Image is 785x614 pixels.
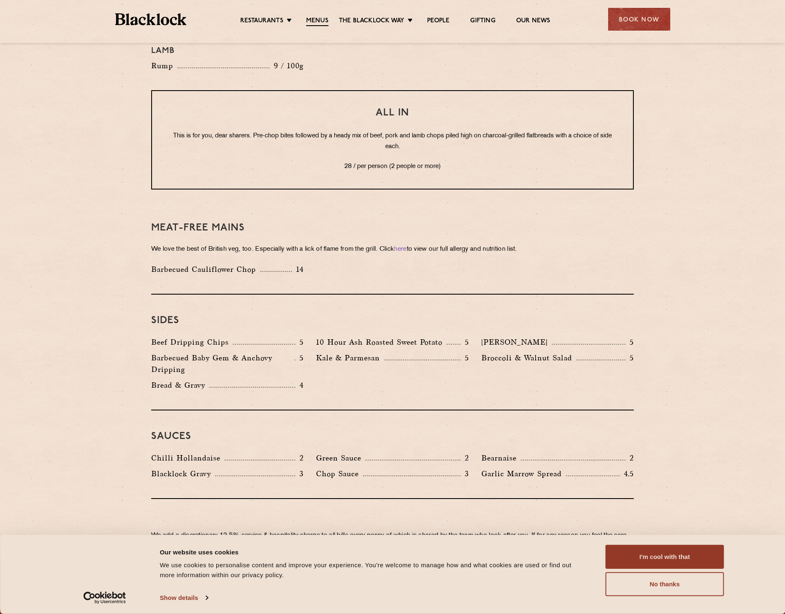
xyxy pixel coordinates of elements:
a: here [394,246,406,252]
h3: Sauces [151,431,634,442]
p: 28 / per person (2 people or more) [169,161,616,172]
p: 14 [292,264,304,275]
p: Bread & Gravy [151,379,209,391]
p: 5 [461,337,469,348]
p: Blacklock Gravy [151,468,215,480]
p: Beef Dripping Chips [151,336,233,348]
p: [PERSON_NAME] [481,336,552,348]
p: Rump [151,60,177,72]
p: 4.5 [620,468,634,479]
a: Menus [306,17,328,26]
p: This is for you, dear sharers. Pre-chop bites followed by a heady mix of beef, pork and lamb chop... [169,131,616,152]
p: Barbecued Cauliflower Chop [151,264,260,275]
p: 5 [295,337,304,348]
p: We add a discretionary 12.5% service & hospitality charge to all bills every penny of which is sh... [151,530,634,565]
div: We use cookies to personalise content and improve your experience. You're welcome to manage how a... [160,560,587,580]
p: Green Sauce [316,452,365,464]
p: 10 Hour Ash Roasted Sweet Potato [316,336,447,348]
p: 9 / 100g [270,60,304,71]
p: We love the best of British veg, too. Especially with a lick of flame from the grill. Click to vi... [151,244,634,255]
p: 5 [461,353,469,363]
h4: Lamb [151,46,634,56]
p: Garlic Marrow Spread [481,468,566,480]
p: 5 [626,337,634,348]
p: Broccoli & Walnut Salad [481,352,576,364]
a: People [427,17,449,25]
p: Kale & Parmesan [316,352,384,364]
h3: Meat-Free mains [151,223,634,233]
p: Barbecued Baby Gem & Anchovy Dripping [151,352,295,375]
p: 2 [626,453,634,463]
p: Bearnaise [481,452,521,464]
p: 2 [295,453,304,463]
p: 2 [461,453,469,463]
a: Show details [160,592,208,604]
div: Book Now [608,8,670,31]
a: Our News [516,17,551,25]
button: No thanks [606,572,724,596]
p: 3 [295,468,304,479]
h3: All In [169,108,616,118]
div: Our website uses cookies [160,547,587,557]
img: BL_Textured_Logo-footer-cropped.svg [115,13,187,25]
p: Chop Sauce [316,468,363,480]
h3: Sides [151,315,634,326]
button: I'm cool with that [606,545,724,569]
p: 5 [295,353,304,363]
p: 4 [295,380,304,391]
p: 3 [461,468,469,479]
a: Gifting [470,17,495,25]
p: 5 [626,353,634,363]
p: Chilli Hollandaise [151,452,225,464]
a: Usercentrics Cookiebot - opens in a new window [68,592,141,604]
a: Restaurants [240,17,283,25]
a: The Blacklock Way [339,17,404,25]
